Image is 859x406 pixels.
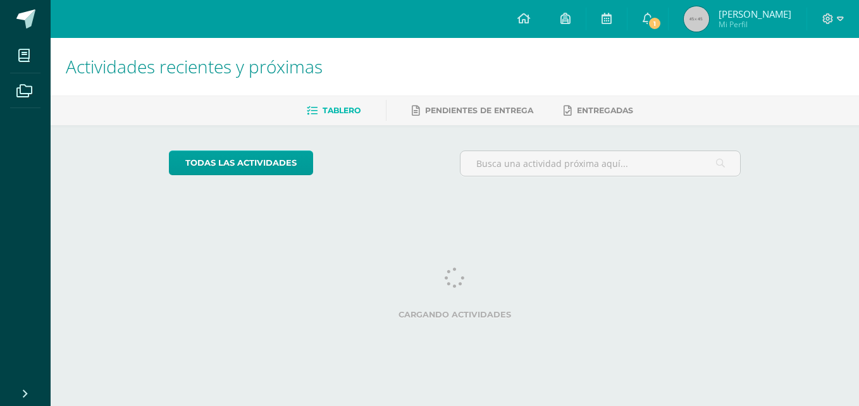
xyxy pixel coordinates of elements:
[323,106,361,115] span: Tablero
[564,101,633,121] a: Entregadas
[169,310,741,319] label: Cargando actividades
[577,106,633,115] span: Entregadas
[719,8,791,20] span: [PERSON_NAME]
[648,16,662,30] span: 1
[425,106,533,115] span: Pendientes de entrega
[66,54,323,78] span: Actividades recientes y próximas
[169,151,313,175] a: todas las Actividades
[307,101,361,121] a: Tablero
[412,101,533,121] a: Pendientes de entrega
[684,6,709,32] img: 45x45
[719,19,791,30] span: Mi Perfil
[460,151,741,176] input: Busca una actividad próxima aquí...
